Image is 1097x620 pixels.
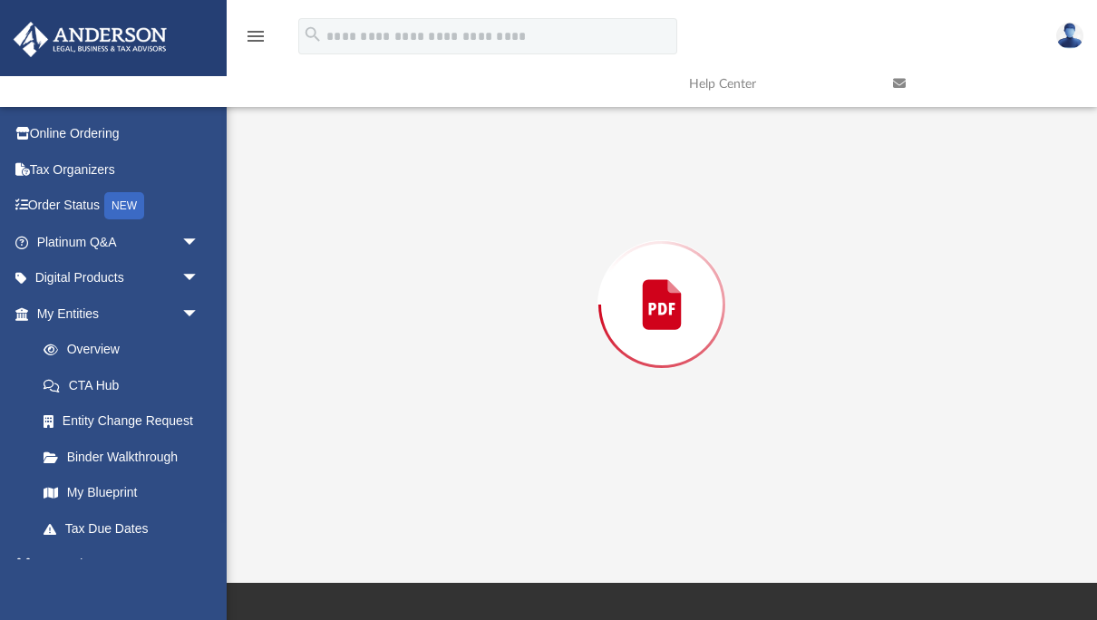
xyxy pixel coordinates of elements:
a: Tax Due Dates [25,510,227,547]
img: User Pic [1056,23,1083,49]
div: Preview [270,23,1053,538]
a: Order StatusNEW [13,188,227,225]
i: menu [245,25,267,47]
span: arrow_drop_down [181,295,218,333]
span: arrow_drop_down [181,547,218,584]
a: My Entitiesarrow_drop_down [13,295,227,332]
a: menu [245,34,267,47]
a: Binder Walkthrough [25,439,227,475]
span: arrow_drop_down [181,260,218,297]
a: Overview [25,332,227,368]
a: Online Ordering [13,116,227,152]
span: arrow_drop_down [181,224,218,261]
a: My Blueprint [25,475,218,511]
a: CTA Hub [25,367,227,403]
a: Digital Productsarrow_drop_down [13,260,227,296]
a: Platinum Q&Aarrow_drop_down [13,224,227,260]
a: Help Center [675,48,879,120]
i: search [303,24,323,44]
a: My Anderson Teamarrow_drop_down [13,547,218,583]
img: Anderson Advisors Platinum Portal [8,22,172,57]
a: Entity Change Request [25,403,227,440]
a: Tax Organizers [13,151,227,188]
div: NEW [104,192,144,219]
